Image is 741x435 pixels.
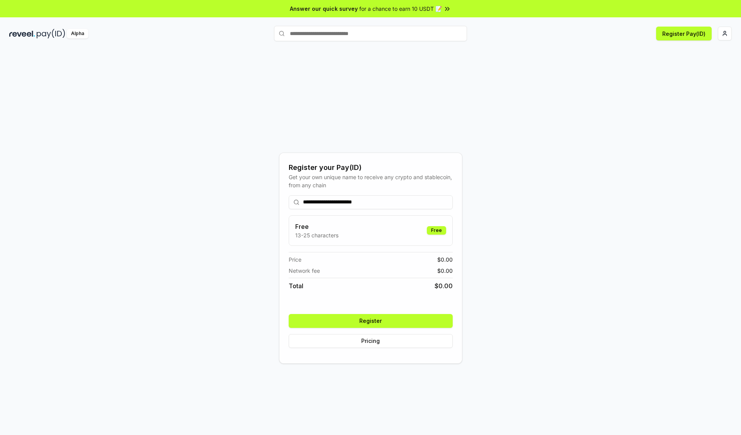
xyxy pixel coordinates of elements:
[359,5,442,13] span: for a chance to earn 10 USDT 📝
[289,173,453,189] div: Get your own unique name to receive any crypto and stablecoin, from any chain
[289,162,453,173] div: Register your Pay(ID)
[437,255,453,264] span: $ 0.00
[435,281,453,291] span: $ 0.00
[290,5,358,13] span: Answer our quick survey
[295,222,338,231] h3: Free
[289,255,301,264] span: Price
[289,267,320,275] span: Network fee
[427,226,446,235] div: Free
[37,29,65,39] img: pay_id
[67,29,88,39] div: Alpha
[437,267,453,275] span: $ 0.00
[9,29,35,39] img: reveel_dark
[289,281,303,291] span: Total
[295,231,338,239] p: 13-25 characters
[656,27,712,40] button: Register Pay(ID)
[289,334,453,348] button: Pricing
[289,314,453,328] button: Register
